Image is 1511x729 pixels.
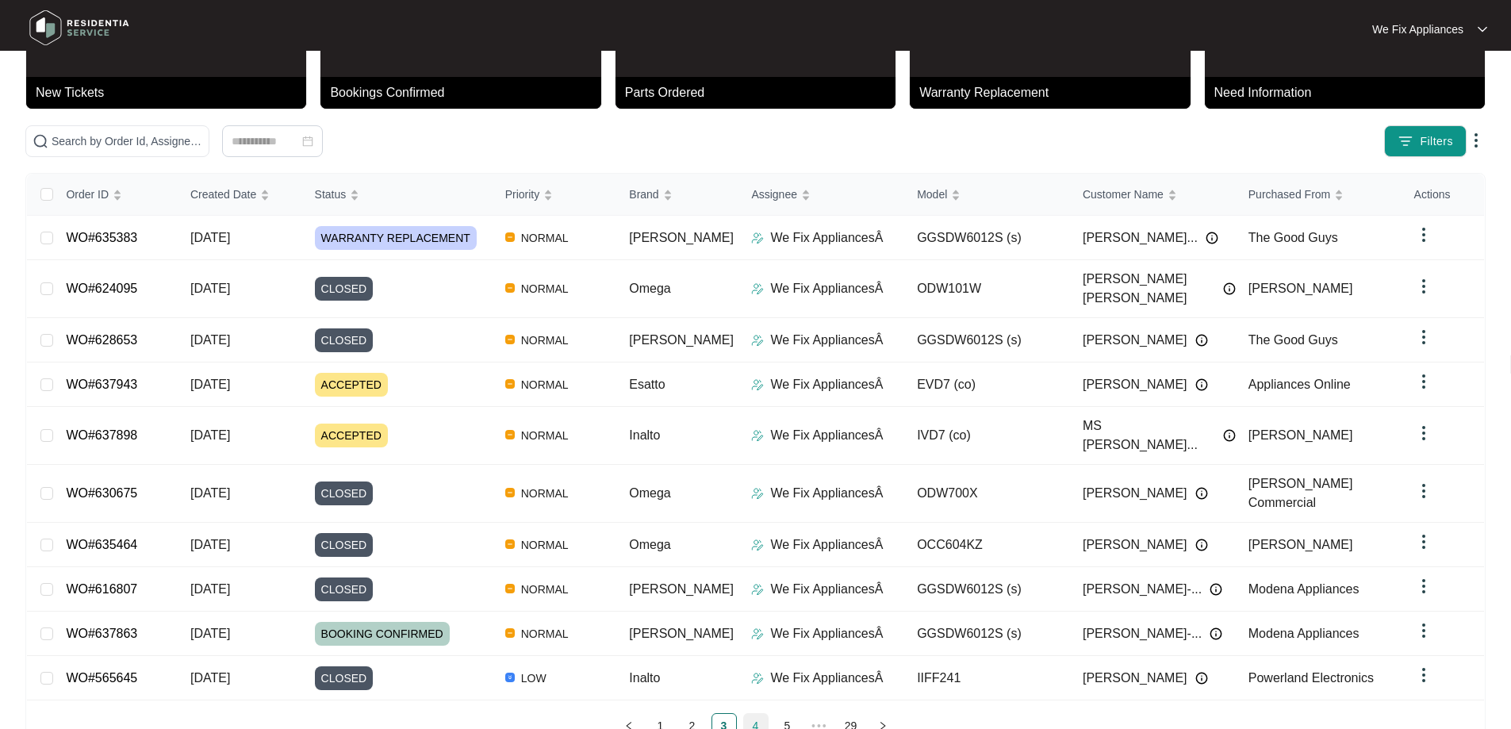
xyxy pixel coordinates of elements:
[751,672,764,685] img: Assigner Icon
[1414,621,1433,640] img: dropdown arrow
[751,378,764,391] img: Assigner Icon
[315,424,388,447] span: ACCEPTED
[505,335,515,344] img: Vercel Logo
[1414,482,1433,501] img: dropdown arrow
[190,186,256,203] span: Created Date
[1083,228,1198,247] span: [PERSON_NAME]...
[505,379,515,389] img: Vercel Logo
[1414,424,1433,443] img: dropdown arrow
[1372,21,1463,37] p: We Fix Appliances
[629,538,670,551] span: Omega
[66,378,137,391] a: WO#637943
[66,582,137,596] a: WO#616807
[66,186,109,203] span: Order ID
[1210,627,1222,640] img: Info icon
[751,334,764,347] img: Assigner Icon
[629,671,660,685] span: Inalto
[190,627,230,640] span: [DATE]
[629,582,734,596] span: [PERSON_NAME]
[330,83,600,102] p: Bookings Confirmed
[66,627,137,640] a: WO#637863
[629,282,670,295] span: Omega
[1248,582,1360,596] span: Modena Appliances
[1083,669,1187,688] span: [PERSON_NAME]
[629,486,670,500] span: Omega
[190,486,230,500] span: [DATE]
[66,231,137,244] a: WO#635383
[629,627,734,640] span: [PERSON_NAME]
[515,580,575,599] span: NORMAL
[770,535,883,554] p: We Fix AppliancesÂ
[315,373,388,397] span: ACCEPTED
[1248,378,1351,391] span: Appliances Online
[770,484,883,503] p: We Fix AppliancesÂ
[66,671,137,685] a: WO#565645
[53,174,178,216] th: Order ID
[515,484,575,503] span: NORMAL
[770,580,883,599] p: We Fix AppliancesÂ
[738,174,904,216] th: Assignee
[751,627,764,640] img: Assigner Icon
[751,539,764,551] img: Assigner Icon
[616,174,738,216] th: Brand
[493,174,617,216] th: Priority
[190,231,230,244] span: [DATE]
[66,486,137,500] a: WO#630675
[190,671,230,685] span: [DATE]
[1248,282,1353,295] span: [PERSON_NAME]
[1248,477,1353,509] span: [PERSON_NAME] Commercial
[52,132,202,150] input: Search by Order Id, Assignee Name, Customer Name, Brand and Model
[1083,331,1187,350] span: [PERSON_NAME]
[1214,83,1485,102] p: Need Information
[1414,277,1433,296] img: dropdown arrow
[917,186,947,203] span: Model
[66,538,137,551] a: WO#635464
[751,186,797,203] span: Assignee
[315,577,374,601] span: CLOSED
[751,232,764,244] img: Assigner Icon
[190,538,230,551] span: [DATE]
[505,488,515,497] img: Vercel Logo
[505,584,515,593] img: Vercel Logo
[505,628,515,638] img: Vercel Logo
[190,582,230,596] span: [DATE]
[1236,174,1402,216] th: Purchased From
[629,186,658,203] span: Brand
[178,174,302,216] th: Created Date
[1414,372,1433,391] img: dropdown arrow
[919,83,1190,102] p: Warranty Replacement
[1083,624,1202,643] span: [PERSON_NAME]-...
[625,83,895,102] p: Parts Ordered
[515,228,575,247] span: NORMAL
[1083,375,1187,394] span: [PERSON_NAME]
[190,378,230,391] span: [DATE]
[1083,535,1187,554] span: [PERSON_NAME]
[904,465,1070,523] td: ODW700X
[1083,484,1187,503] span: [PERSON_NAME]
[770,279,883,298] p: We Fix AppliancesÂ
[1083,270,1215,308] span: [PERSON_NAME] [PERSON_NAME]
[770,375,883,394] p: We Fix AppliancesÂ
[1384,125,1467,157] button: filter iconFilters
[1414,225,1433,244] img: dropdown arrow
[66,333,137,347] a: WO#628653
[315,328,374,352] span: CLOSED
[66,282,137,295] a: WO#624095
[1248,538,1353,551] span: [PERSON_NAME]
[751,429,764,442] img: Assigner Icon
[515,535,575,554] span: NORMAL
[315,482,374,505] span: CLOSED
[1210,583,1222,596] img: Info icon
[515,669,553,688] span: LOW
[770,624,883,643] p: We Fix AppliancesÂ
[315,666,374,690] span: CLOSED
[190,428,230,442] span: [DATE]
[515,279,575,298] span: NORMAL
[629,428,660,442] span: Inalto
[66,428,137,442] a: WO#637898
[1223,429,1236,442] img: Info icon
[315,226,477,250] span: WARRANTY REPLACEMENT
[315,277,374,301] span: CLOSED
[515,624,575,643] span: NORMAL
[190,282,230,295] span: [DATE]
